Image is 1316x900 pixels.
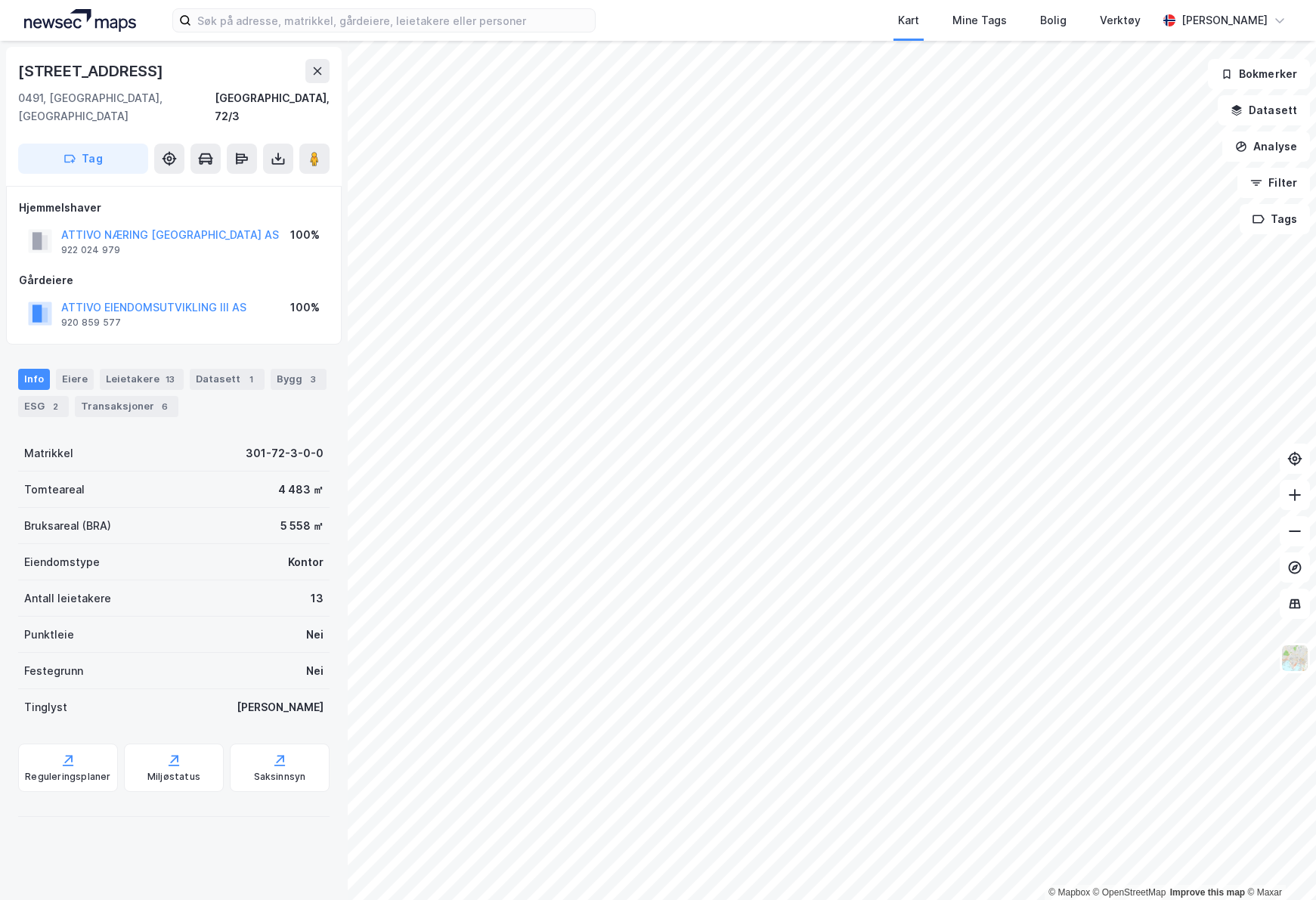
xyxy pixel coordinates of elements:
[246,444,324,462] div: 301-72-3-0-0
[19,271,329,289] div: Gårdeiere
[163,372,178,387] div: 13
[306,626,324,644] div: Nei
[24,589,111,608] div: Antall leietakere
[157,399,172,414] div: 6
[24,662,83,680] div: Festegrunn
[18,89,215,125] div: 0491, [GEOGRAPHIC_DATA], [GEOGRAPHIC_DATA]
[1208,59,1310,89] button: Bokmerker
[290,226,320,244] div: 100%
[1222,131,1310,162] button: Analyse
[100,369,184,390] div: Leietakere
[1240,827,1316,900] iframe: Chat Widget
[1040,11,1067,29] div: Bolig
[24,698,67,716] div: Tinglyst
[18,369,50,390] div: Info
[278,481,324,499] div: 4 483 ㎡
[191,9,595,32] input: Søk på adresse, matrikkel, gårdeiere, leietakere eller personer
[1048,887,1090,898] a: Mapbox
[25,771,110,783] div: Reguleringsplaner
[56,369,94,390] div: Eiere
[1093,887,1166,898] a: OpenStreetMap
[1240,204,1310,234] button: Tags
[147,771,200,783] div: Miljøstatus
[271,369,327,390] div: Bygg
[898,11,919,29] div: Kart
[1100,11,1141,29] div: Verktøy
[288,553,324,571] div: Kontor
[952,11,1007,29] div: Mine Tags
[24,553,100,571] div: Eiendomstype
[280,517,324,535] div: 5 558 ㎡
[243,372,259,387] div: 1
[215,89,330,125] div: [GEOGRAPHIC_DATA], 72/3
[305,372,320,387] div: 3
[190,369,265,390] div: Datasett
[24,626,74,644] div: Punktleie
[1218,95,1310,125] button: Datasett
[254,771,306,783] div: Saksinnsyn
[306,662,324,680] div: Nei
[311,589,324,608] div: 13
[18,144,148,174] button: Tag
[1280,644,1309,673] img: Z
[1237,168,1310,198] button: Filter
[61,317,121,329] div: 920 859 577
[48,399,63,414] div: 2
[61,244,120,256] div: 922 024 979
[1181,11,1268,29] div: [PERSON_NAME]
[24,517,111,535] div: Bruksareal (BRA)
[19,199,329,217] div: Hjemmelshaver
[1240,827,1316,900] div: Kontrollprogram for chat
[75,396,178,417] div: Transaksjoner
[24,444,73,462] div: Matrikkel
[1170,887,1245,898] a: Improve this map
[24,9,136,32] img: logo.a4113a55bc3d86da70a041830d287a7e.svg
[18,59,166,83] div: [STREET_ADDRESS]
[237,698,324,716] div: [PERSON_NAME]
[24,481,85,499] div: Tomteareal
[290,298,320,317] div: 100%
[18,396,69,417] div: ESG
